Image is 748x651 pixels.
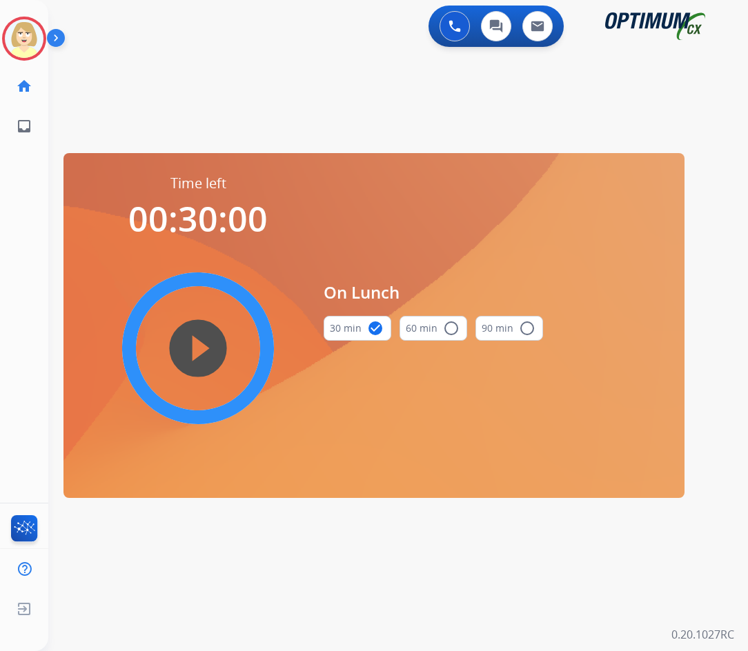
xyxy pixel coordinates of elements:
[367,320,384,337] mat-icon: check_circle
[519,320,535,337] mat-icon: radio_button_unchecked
[443,320,460,337] mat-icon: radio_button_unchecked
[324,316,391,341] button: 30 min
[170,174,226,193] span: Time left
[190,340,206,357] mat-icon: play_circle_filled
[671,626,734,643] p: 0.20.1027RC
[5,19,43,58] img: avatar
[128,195,268,242] span: 00:30:00
[475,316,543,341] button: 90 min
[16,78,32,94] mat-icon: home
[324,280,543,305] span: On Lunch
[16,118,32,134] mat-icon: inbox
[400,316,467,341] button: 60 min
